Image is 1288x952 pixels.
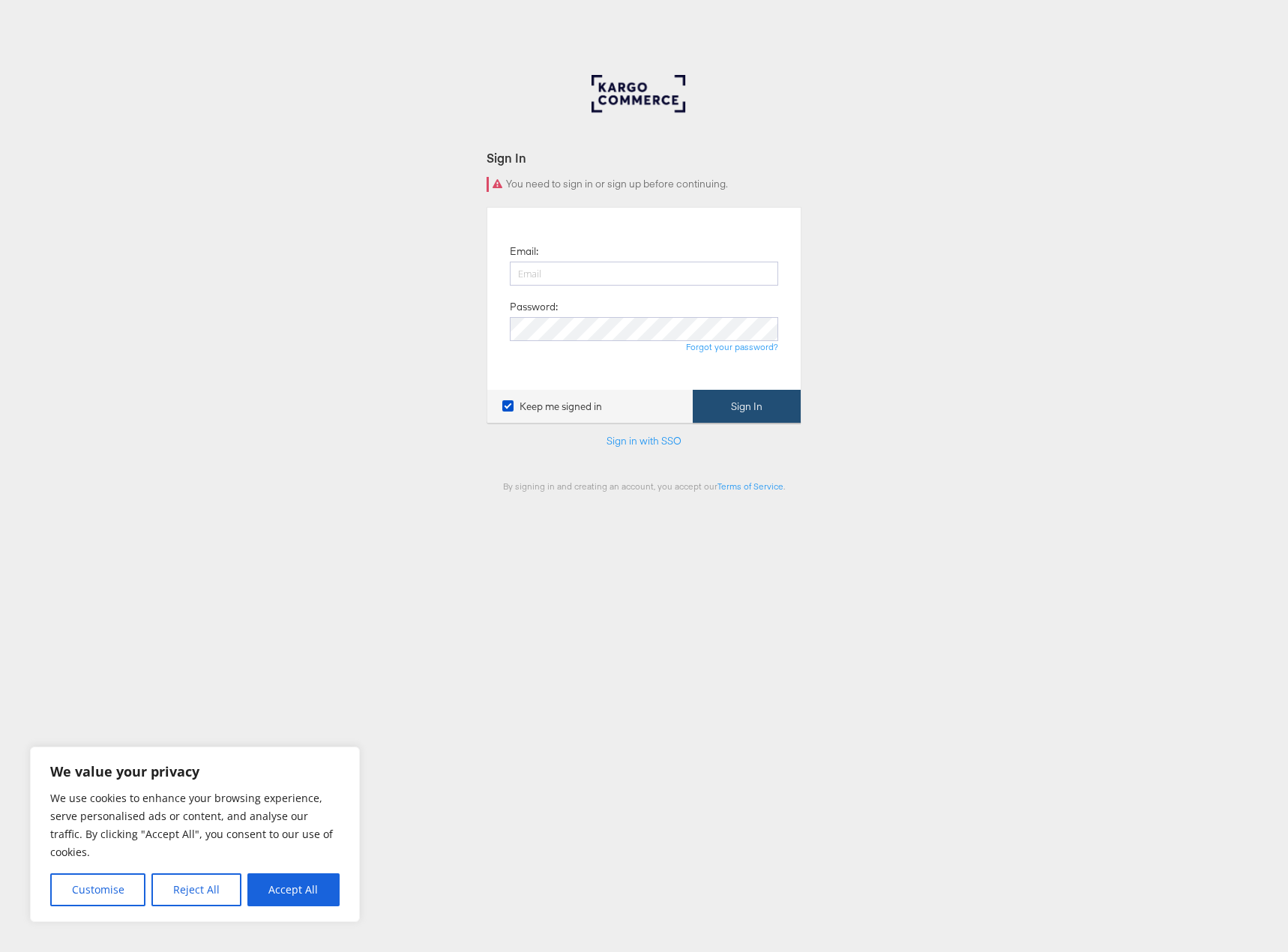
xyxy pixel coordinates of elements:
label: Password: [510,300,558,314]
div: By signing in and creating an account, you accept our . [487,480,801,492]
label: Keep me signed in [502,400,602,414]
input: Email [510,262,778,286]
button: Customise [50,873,145,906]
div: We value your privacy [30,747,360,922]
button: Sign In [693,390,801,424]
p: We value your privacy [50,762,340,780]
a: Terms of Service [717,480,783,492]
button: Accept All [247,873,340,906]
p: We use cookies to enhance your browsing experience, serve personalised ads or content, and analys... [50,789,340,861]
div: You need to sign in or sign up before continuing. [487,177,801,192]
button: Reject All [151,873,241,906]
a: Sign in with SSO [607,434,681,448]
div: Sign In [487,149,801,166]
a: Forgot your password? [686,341,778,352]
label: Email: [510,244,538,259]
